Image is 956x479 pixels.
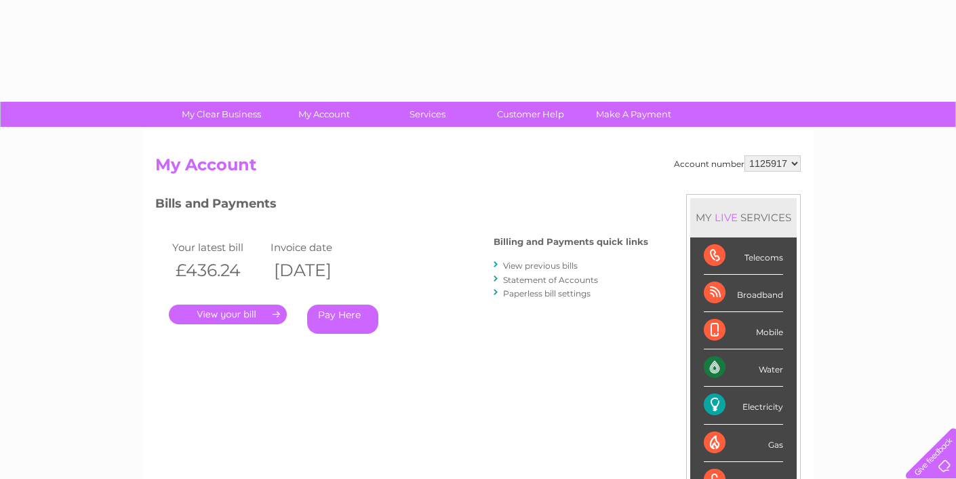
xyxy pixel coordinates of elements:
div: MY SERVICES [690,198,797,237]
div: Mobile [704,312,783,349]
a: Statement of Accounts [503,275,598,285]
a: Paperless bill settings [503,288,591,299]
a: My Clear Business [165,102,277,127]
a: My Account [268,102,380,127]
a: View previous bills [503,261,578,271]
a: Pay Here [307,305,378,334]
th: £436.24 [169,256,267,284]
a: Customer Help [475,102,586,127]
td: Invoice date [267,238,365,256]
h2: My Account [155,155,801,181]
div: Gas [704,425,783,462]
h3: Bills and Payments [155,194,648,218]
td: Your latest bill [169,238,267,256]
div: Account number [674,155,801,172]
th: [DATE] [267,256,365,284]
div: LIVE [712,211,740,224]
a: Services [372,102,483,127]
h4: Billing and Payments quick links [494,237,648,247]
div: Water [704,349,783,387]
div: Broadband [704,275,783,312]
a: . [169,305,287,324]
a: Make A Payment [578,102,690,127]
div: Electricity [704,387,783,424]
div: Telecoms [704,237,783,275]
